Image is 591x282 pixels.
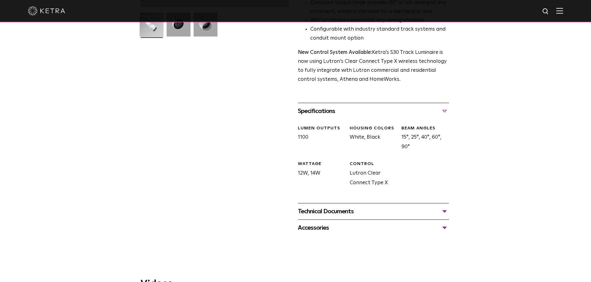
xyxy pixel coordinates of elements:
div: WATTAGE [298,161,345,167]
img: search icon [542,8,550,15]
p: Ketra’s S30 Track Luminaire is now using Lutron’s Clear Connect Type X wireless technology to ful... [298,48,449,84]
img: ketra-logo-2019-white [28,6,65,15]
div: 15°, 25°, 40°, 60°, 90° [397,125,449,152]
div: LUMEN OUTPUTS [298,125,345,132]
img: Hamburger%20Nav.svg [556,8,563,14]
div: Technical Documents [298,206,449,216]
img: S30-Track-Luminaire-2021-Web-Square [140,13,163,41]
strong: New Control System Available: [298,50,372,55]
li: Configurable with industry standard track systems and conduit mount option [310,25,449,43]
div: HOUSING COLORS [350,125,397,132]
div: Lutron Clear Connect Type X [345,161,397,188]
div: White, Black [345,125,397,152]
div: Specifications [298,106,449,116]
img: 9e3d97bd0cf938513d6e [194,13,217,41]
div: 1100 [293,125,345,152]
div: 12W, 14W [293,161,345,188]
div: Accessories [298,223,449,233]
div: BEAM ANGLES [401,125,449,132]
div: CONTROL [350,161,397,167]
img: 3b1b0dc7630e9da69e6b [167,13,190,41]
